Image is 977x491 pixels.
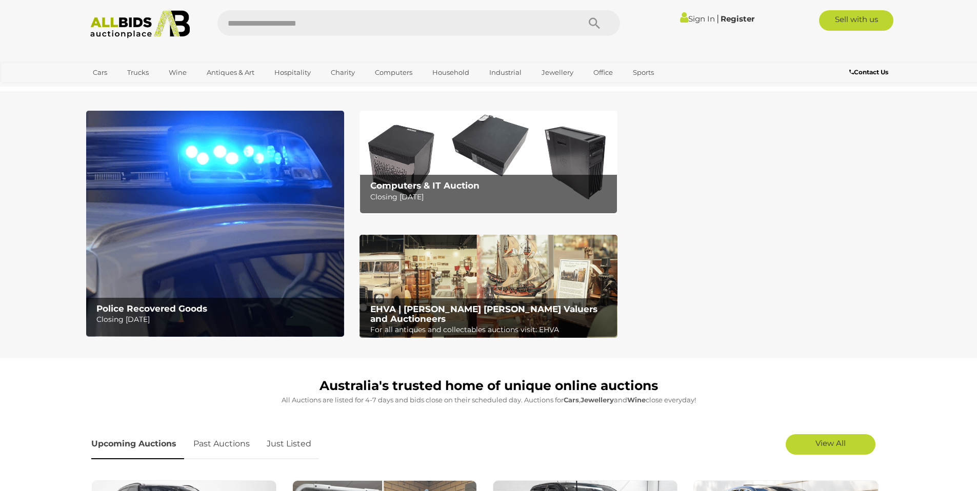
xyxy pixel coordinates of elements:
[819,10,893,31] a: Sell with us
[91,379,886,393] h1: Australia's trusted home of unique online auctions
[627,396,646,404] strong: Wine
[849,67,891,78] a: Contact Us
[200,64,261,81] a: Antiques & Art
[324,64,362,81] a: Charity
[716,13,719,24] span: |
[368,64,419,81] a: Computers
[268,64,317,81] a: Hospitality
[569,10,620,36] button: Search
[86,81,172,98] a: [GEOGRAPHIC_DATA]
[626,64,661,81] a: Sports
[721,14,754,24] a: Register
[96,303,207,314] b: Police Recovered Goods
[91,429,184,459] a: Upcoming Auctions
[86,111,344,337] img: Police Recovered Goods
[370,323,612,336] p: For all antiques and collectables auctions visit: EHVA
[259,429,319,459] a: Just Listed
[86,111,344,337] a: Police Recovered Goods Police Recovered Goods Closing [DATE]
[85,10,196,38] img: Allbids.com.au
[91,394,886,406] p: All Auctions are listed for 4-7 days and bids close on their scheduled day. Auctions for , and cl...
[426,64,476,81] a: Household
[370,180,480,191] b: Computers & IT Auction
[360,235,617,338] a: EHVA | Evans Hastings Valuers and Auctioneers EHVA | [PERSON_NAME] [PERSON_NAME] Valuers and Auct...
[186,429,257,459] a: Past Auctions
[849,68,888,76] b: Contact Us
[581,396,614,404] strong: Jewellery
[815,438,846,448] span: View All
[587,64,620,81] a: Office
[121,64,155,81] a: Trucks
[564,396,579,404] strong: Cars
[370,191,612,203] p: Closing [DATE]
[786,434,875,455] a: View All
[360,111,617,214] a: Computers & IT Auction Computers & IT Auction Closing [DATE]
[162,64,193,81] a: Wine
[680,14,715,24] a: Sign In
[360,235,617,338] img: EHVA | Evans Hastings Valuers and Auctioneers
[96,313,338,326] p: Closing [DATE]
[535,64,580,81] a: Jewellery
[370,304,597,324] b: EHVA | [PERSON_NAME] [PERSON_NAME] Valuers and Auctioneers
[360,111,617,214] img: Computers & IT Auction
[483,64,528,81] a: Industrial
[86,64,114,81] a: Cars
